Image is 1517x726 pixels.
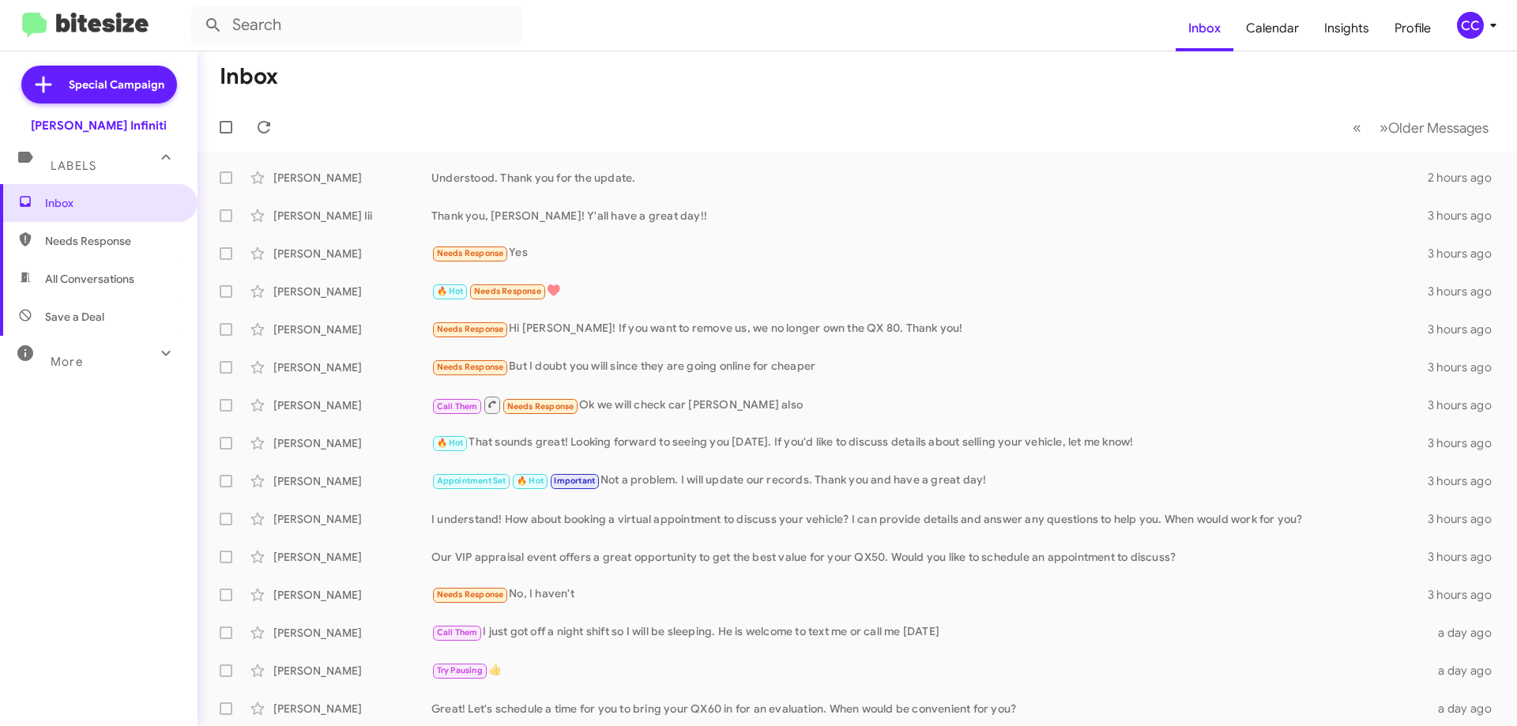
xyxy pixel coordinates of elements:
[431,434,1428,452] div: That sounds great! Looking forward to seeing you [DATE]. If you'd like to discuss details about s...
[1176,6,1233,51] a: Inbox
[437,438,464,448] span: 🔥 Hot
[554,476,595,486] span: Important
[431,661,1429,679] div: 👍
[273,473,431,489] div: [PERSON_NAME]
[1444,12,1500,39] button: CC
[45,309,104,325] span: Save a Deal
[273,549,431,565] div: [PERSON_NAME]
[437,286,464,296] span: 🔥 Hot
[431,244,1428,262] div: Yes
[1428,473,1504,489] div: 3 hours ago
[1429,625,1504,641] div: a day ago
[45,271,134,287] span: All Conversations
[437,589,504,600] span: Needs Response
[431,320,1428,338] div: Hi [PERSON_NAME]! If you want to remove us, we no longer own the QX 80. Thank you!
[1388,119,1489,137] span: Older Messages
[431,511,1428,527] div: I understand! How about booking a virtual appointment to discuss your vehicle? I can provide deta...
[431,358,1428,376] div: But I doubt you will since they are going online for cheaper
[1343,111,1371,144] button: Previous
[273,625,431,641] div: [PERSON_NAME]
[517,476,544,486] span: 🔥 Hot
[51,159,96,173] span: Labels
[45,195,179,211] span: Inbox
[1382,6,1444,51] a: Profile
[1428,246,1504,261] div: 3 hours ago
[431,208,1428,224] div: Thank you, [PERSON_NAME]! Y'all have a great day!!
[191,6,523,44] input: Search
[1428,549,1504,565] div: 3 hours ago
[437,476,506,486] span: Appointment Set
[437,324,504,334] span: Needs Response
[273,701,431,717] div: [PERSON_NAME]
[1428,397,1504,413] div: 3 hours ago
[1428,511,1504,527] div: 3 hours ago
[273,170,431,186] div: [PERSON_NAME]
[1370,111,1498,144] button: Next
[431,282,1428,300] div: ♥️
[1312,6,1382,51] a: Insights
[1428,587,1504,603] div: 3 hours ago
[1380,118,1388,137] span: »
[437,248,504,258] span: Needs Response
[273,284,431,299] div: [PERSON_NAME]
[45,233,179,249] span: Needs Response
[220,64,278,89] h1: Inbox
[273,587,431,603] div: [PERSON_NAME]
[273,359,431,375] div: [PERSON_NAME]
[1344,111,1498,144] nav: Page navigation example
[21,66,177,103] a: Special Campaign
[1429,701,1504,717] div: a day ago
[1457,12,1484,39] div: CC
[273,397,431,413] div: [PERSON_NAME]
[507,401,574,412] span: Needs Response
[1428,435,1504,451] div: 3 hours ago
[474,286,541,296] span: Needs Response
[431,585,1428,604] div: No, I haven't
[273,663,431,679] div: [PERSON_NAME]
[273,511,431,527] div: [PERSON_NAME]
[1429,663,1504,679] div: a day ago
[437,362,504,372] span: Needs Response
[273,435,431,451] div: [PERSON_NAME]
[1428,208,1504,224] div: 3 hours ago
[51,355,83,369] span: More
[273,208,431,224] div: [PERSON_NAME] Iii
[431,549,1428,565] div: Our VIP appraisal event offers a great opportunity to get the best value for your QX50. Would you...
[437,627,478,638] span: Call Them
[431,623,1429,641] div: I just got off a night shift so I will be sleeping. He is welcome to text me or call me [DATE]
[273,322,431,337] div: [PERSON_NAME]
[1353,118,1361,137] span: «
[437,401,478,412] span: Call Them
[431,395,1428,415] div: Ok we will check car [PERSON_NAME] also
[69,77,164,92] span: Special Campaign
[437,665,483,675] span: Try Pausing
[431,701,1429,717] div: Great! Let's schedule a time for you to bring your QX60 in for an evaluation. When would be conve...
[273,246,431,261] div: [PERSON_NAME]
[1428,284,1504,299] div: 3 hours ago
[431,472,1428,490] div: Not a problem. I will update our records. Thank you and have a great day!
[1428,170,1504,186] div: 2 hours ago
[1428,322,1504,337] div: 3 hours ago
[31,118,167,134] div: [PERSON_NAME] Infiniti
[1428,359,1504,375] div: 3 hours ago
[1233,6,1312,51] a: Calendar
[431,170,1428,186] div: Understood. Thank you for the update.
